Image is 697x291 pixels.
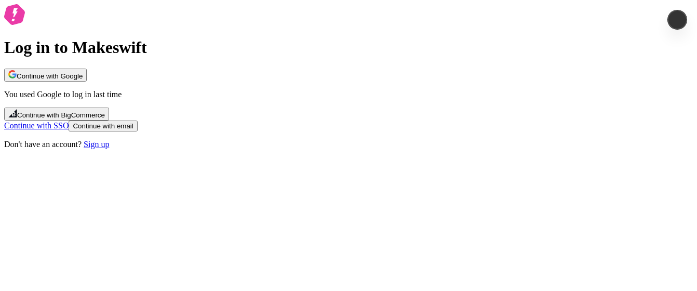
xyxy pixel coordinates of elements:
[69,121,137,131] button: Continue with email
[4,108,109,121] button: Continue with BigCommerce
[4,140,693,149] p: Don't have an account?
[17,111,105,119] span: Continue with BigCommerce
[4,69,87,82] button: Continue with Google
[4,38,693,57] h1: Log in to Makeswift
[84,140,109,149] a: Sign up
[4,121,69,130] a: Continue with SSO
[17,72,83,80] span: Continue with Google
[73,122,133,130] span: Continue with email
[4,90,693,99] p: You used Google to log in last time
